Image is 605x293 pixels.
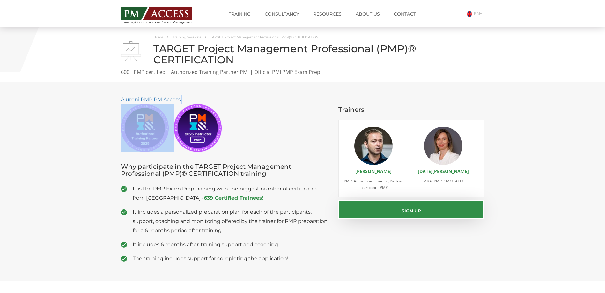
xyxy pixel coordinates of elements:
a: Training & Consultancy in Project Management [121,5,205,24]
span: PMP, Authorized Training Partner Instructor - PMP [344,178,403,190]
a: 639 Certified Trainees! [204,195,264,201]
a: Training Sessions [173,35,201,39]
h1: TARGET Project Management Professional (PMP)® CERTIFICATION [121,43,484,65]
span: Training & Consultancy in Project Management [121,20,205,24]
a: Consultancy [260,8,304,20]
img: PM ACCESS - Echipa traineri si consultanti certificati PMP: Narciss Popescu, Mihai Olaru, Monica ... [121,7,192,20]
h3: Why participate in the TARGET Project Management Professional (PMP)® CERTIFICATION training [121,163,329,177]
a: About us [351,8,385,20]
span: It includes 6 months after-training support and coaching [133,240,329,249]
a: [DATE][PERSON_NAME] [418,168,469,174]
h3: Trainers [338,106,484,113]
span: MBA, PMP, CMMI ATM [423,178,463,184]
a: [PERSON_NAME] [355,168,392,174]
a: Resources [308,8,346,20]
p: 600+ PMP certified | Authorized Training Partner PMI | Official PMI PMP Exam Prep [121,68,484,76]
a: Alumni PMP PM Access [121,96,181,103]
a: EN [467,11,484,17]
span: TARGET Project Management Professional (PMP)® CERTIFICATION [210,35,318,39]
span: It is the PMP Exam Prep training with the biggest number of certificates from [GEOGRAPHIC_DATA] - [133,184,329,203]
button: Sign up [338,200,484,219]
a: Contact [389,8,421,20]
a: Home [153,35,163,39]
img: Engleza [467,11,472,17]
span: The training includes support for completing the application! [133,254,329,263]
a: Training [224,8,255,20]
span: It includes a personalized preparation plan for each of the participants, support, coaching and m... [133,207,329,235]
img: TARGET Project Management Professional (PMP)® CERTIFICATION [121,41,141,61]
